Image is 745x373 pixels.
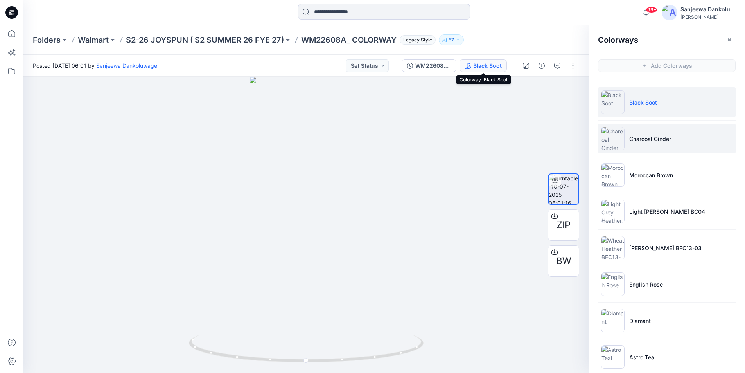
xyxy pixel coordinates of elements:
[629,171,673,179] p: Moroccan Brown
[402,59,456,72] button: WM22608A_ ADM_ESSENTIALS TEE COLORWAY
[400,35,436,45] span: Legacy Style
[33,61,157,70] span: Posted [DATE] 06:01 by
[680,14,735,20] div: [PERSON_NAME]
[680,5,735,14] div: Sanjeewa Dankoluwage
[629,244,702,252] p: [PERSON_NAME] BFC13-03
[460,59,507,72] button: Black Soot
[415,61,451,70] div: WM22608A_ ADM_ESSENTIALS TEE COLORWAY
[449,36,454,44] p: 57
[601,236,625,259] img: Wheat Heather BFC13-03
[601,272,625,296] img: English Rose
[96,62,157,69] a: Sanjeewa Dankoluwage
[557,218,571,232] span: ZIP
[601,127,625,150] img: Charcoal Cinder
[601,345,625,369] img: Astro Teal
[598,35,638,45] h2: Colorways
[629,317,651,325] p: Diamant
[601,309,625,332] img: Diamant
[629,207,705,216] p: Light [PERSON_NAME] BC04
[535,59,548,72] button: Details
[629,98,657,106] p: Black Soot
[601,163,625,187] img: Moroccan Brown
[301,34,397,45] p: WM22608A_ COLORWAY
[629,353,656,361] p: Astro Teal
[126,34,284,45] a: S2-26 JOYSPUN ( S2 SUMMER 26 FYE 27)
[646,7,657,13] span: 99+
[601,200,625,223] img: Light Grey Heather BC04
[439,34,464,45] button: 57
[473,61,502,70] div: Black Soot
[556,254,571,268] span: BW
[33,34,61,45] a: Folders
[549,174,578,204] img: turntable-10-07-2025-06:01:16
[629,135,671,143] p: Charcoal Cinder
[601,90,625,114] img: Black Soot
[397,34,436,45] button: Legacy Style
[78,34,109,45] a: Walmart
[629,280,663,288] p: English Rose
[662,5,677,20] img: avatar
